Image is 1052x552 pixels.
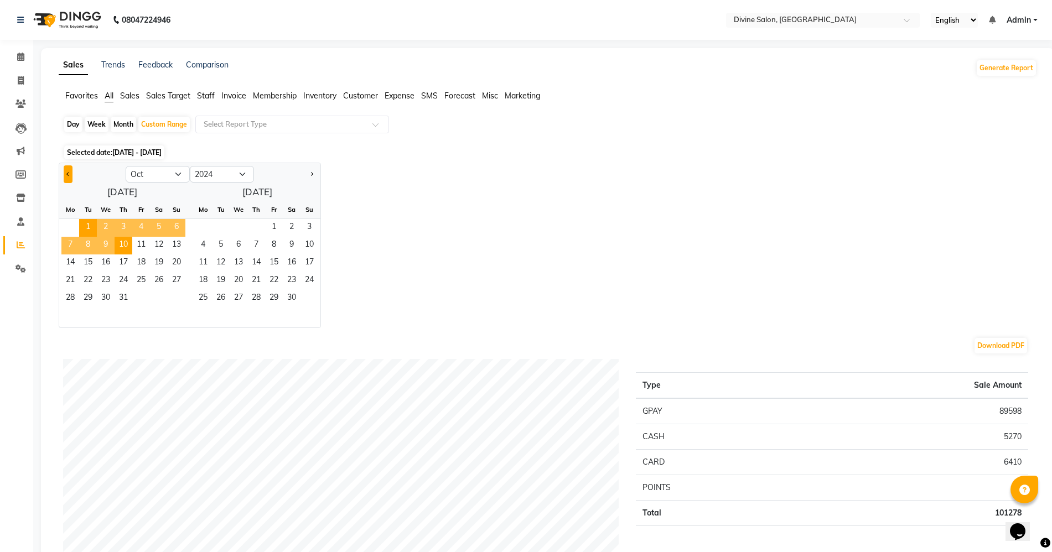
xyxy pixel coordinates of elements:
td: CASH [636,424,795,450]
span: 20 [168,254,185,272]
td: Total [636,501,795,526]
div: Wednesday, November 6, 2024 [230,237,247,254]
span: 16 [283,254,300,272]
div: Mo [61,201,79,218]
div: Monday, November 11, 2024 [194,254,212,272]
div: Sunday, October 6, 2024 [168,219,185,237]
div: Tuesday, October 8, 2024 [79,237,97,254]
div: Su [300,201,318,218]
div: Monday, November 25, 2024 [194,290,212,308]
span: 5 [150,219,168,237]
span: Sales Target [146,91,190,101]
span: 20 [230,272,247,290]
th: Type [636,373,795,399]
span: 9 [283,237,300,254]
span: 17 [300,254,318,272]
span: 12 [150,237,168,254]
div: Wednesday, October 16, 2024 [97,254,115,272]
div: Tuesday, October 1, 2024 [79,219,97,237]
span: 19 [212,272,230,290]
div: Wednesday, November 27, 2024 [230,290,247,308]
span: Invoice [221,91,246,101]
div: Saturday, November 2, 2024 [283,219,300,237]
span: Forecast [444,91,475,101]
div: Thursday, November 21, 2024 [247,272,265,290]
span: 29 [79,290,97,308]
span: 29 [265,290,283,308]
td: 101278 [795,501,1028,526]
span: 28 [247,290,265,308]
span: SMS [421,91,438,101]
div: Wednesday, November 13, 2024 [230,254,247,272]
div: Sunday, October 20, 2024 [168,254,185,272]
td: CARD [636,450,795,475]
span: 16 [97,254,115,272]
div: Tuesday, November 26, 2024 [212,290,230,308]
span: 25 [194,290,212,308]
span: Favorites [65,91,98,101]
span: 21 [61,272,79,290]
span: 22 [79,272,97,290]
div: We [97,201,115,218]
span: 4 [194,237,212,254]
span: 19 [150,254,168,272]
span: Admin [1007,14,1031,26]
div: Fr [265,201,283,218]
span: 21 [247,272,265,290]
a: Comparison [186,60,229,70]
a: Feedback [138,60,173,70]
div: Day [64,117,82,132]
div: Wednesday, October 2, 2024 [97,219,115,237]
div: Tuesday, October 15, 2024 [79,254,97,272]
div: Month [111,117,136,132]
span: 14 [61,254,79,272]
div: Th [247,201,265,218]
div: Tuesday, October 22, 2024 [79,272,97,290]
div: Saturday, October 5, 2024 [150,219,168,237]
span: 23 [97,272,115,290]
span: 6 [168,219,185,237]
span: 25 [132,272,150,290]
div: Thursday, October 10, 2024 [115,237,132,254]
span: 10 [115,237,132,254]
span: 13 [168,237,185,254]
div: Thursday, October 31, 2024 [115,290,132,308]
span: 18 [132,254,150,272]
td: 89598 [795,398,1028,424]
div: Monday, October 28, 2024 [61,290,79,308]
span: Membership [253,91,297,101]
button: Download PDF [975,338,1027,353]
span: 22 [265,272,283,290]
div: Thursday, November 28, 2024 [247,290,265,308]
div: Tuesday, October 29, 2024 [79,290,97,308]
span: Inventory [303,91,336,101]
span: 24 [115,272,132,290]
div: Friday, October 11, 2024 [132,237,150,254]
div: Tuesday, November 5, 2024 [212,237,230,254]
span: 7 [61,237,79,254]
div: Sa [283,201,300,218]
span: 11 [194,254,212,272]
span: 10 [300,237,318,254]
span: 3 [300,219,318,237]
span: 15 [265,254,283,272]
div: Fr [132,201,150,218]
span: All [105,91,113,101]
iframe: chat widget [1006,508,1041,541]
div: Sunday, November 3, 2024 [300,219,318,237]
div: Monday, November 18, 2024 [194,272,212,290]
td: GPAY [636,398,795,424]
button: Previous month [64,165,72,183]
button: Generate Report [977,60,1036,76]
div: Sunday, November 10, 2024 [300,237,318,254]
span: 13 [230,254,247,272]
div: Saturday, November 23, 2024 [283,272,300,290]
div: Friday, November 29, 2024 [265,290,283,308]
span: 1 [265,219,283,237]
div: Thursday, November 7, 2024 [247,237,265,254]
span: 18 [194,272,212,290]
span: 8 [265,237,283,254]
div: Friday, November 8, 2024 [265,237,283,254]
div: Wednesday, November 20, 2024 [230,272,247,290]
button: Next month [307,165,316,183]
